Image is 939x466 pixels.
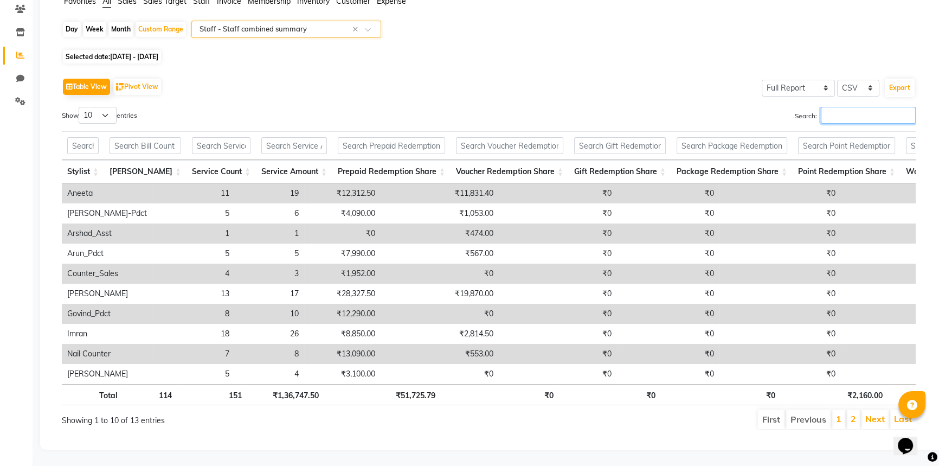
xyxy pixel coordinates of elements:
[62,107,137,124] label: Show entries
[152,224,235,244] td: 1
[499,284,617,304] td: ₹0
[152,183,235,203] td: 11
[152,284,235,304] td: 13
[894,413,912,424] a: Last
[62,160,104,183] th: Stylist: activate to sort column ascending
[499,304,617,324] td: ₹0
[381,224,499,244] td: ₹474.00
[381,284,499,304] td: ₹19,870.00
[617,364,719,384] td: ₹0
[885,79,915,97] button: Export
[110,137,181,154] input: Search Bill Count
[499,183,617,203] td: ₹0
[304,324,381,344] td: ₹8,850.00
[235,224,304,244] td: 1
[793,160,901,183] th: Point Redemption Share: activate to sort column ascending
[719,364,841,384] td: ₹0
[661,384,781,405] th: ₹0
[352,24,362,35] span: Clear all
[235,183,304,203] td: 19
[456,137,563,154] input: Search Voucher Redemption Share
[152,264,235,284] td: 4
[719,264,841,284] td: ₹0
[671,160,793,183] th: Package Redemption Share: activate to sort column ascending
[62,284,152,304] td: [PERSON_NAME]
[62,244,152,264] td: Arun_Pdct
[569,160,671,183] th: Gift Redemption Share: activate to sort column ascending
[893,423,928,455] iframe: chat widget
[719,244,841,264] td: ₹0
[304,224,381,244] td: ₹0
[381,324,499,344] td: ₹2,814.50
[499,344,617,364] td: ₹0
[63,22,81,37] div: Day
[795,107,916,124] label: Search:
[719,203,841,224] td: ₹0
[235,324,304,344] td: 26
[381,264,499,284] td: ₹0
[332,160,451,183] th: Prepaid Redemption Share: activate to sort column ascending
[304,183,381,203] td: ₹12,312.50
[235,203,304,224] td: 6
[113,79,161,95] button: Pivot View
[617,304,719,324] td: ₹0
[499,224,617,244] td: ₹0
[499,324,617,344] td: ₹0
[62,364,152,384] td: [PERSON_NAME]
[719,224,841,244] td: ₹0
[719,344,841,364] td: ₹0
[381,183,499,203] td: ₹11,831.40
[851,413,856,424] a: 2
[79,107,117,124] select: Showentries
[719,284,841,304] td: ₹0
[152,344,235,364] td: 7
[499,244,617,264] td: ₹0
[152,324,235,344] td: 18
[574,137,666,154] input: Search Gift Redemption Share
[62,384,123,405] th: Total
[617,284,719,304] td: ₹0
[617,183,719,203] td: ₹0
[83,22,106,37] div: Week
[677,137,787,154] input: Search Package Redemption Share
[381,244,499,264] td: ₹567.00
[256,160,332,183] th: Service Amount: activate to sort column ascending
[177,384,247,405] th: 151
[381,304,499,324] td: ₹0
[617,324,719,344] td: ₹0
[67,137,99,154] input: Search Stylist
[499,264,617,284] td: ₹0
[499,364,617,384] td: ₹0
[617,203,719,224] td: ₹0
[617,244,719,264] td: ₹0
[261,137,327,154] input: Search Service Amount
[821,107,916,124] input: Search:
[136,22,186,37] div: Custom Range
[304,244,381,264] td: ₹7,990.00
[235,264,304,284] td: 3
[116,83,124,91] img: pivot.png
[381,364,499,384] td: ₹0
[123,384,177,405] th: 114
[381,203,499,224] td: ₹1,053.00
[719,304,841,324] td: ₹0
[108,22,133,37] div: Month
[235,284,304,304] td: 17
[63,50,161,63] span: Selected date:
[62,408,408,426] div: Showing 1 to 10 of 13 entries
[104,160,186,183] th: Bill Count: activate to sort column ascending
[798,137,895,154] input: Search Point Redemption Share
[152,203,235,224] td: 5
[719,324,841,344] td: ₹0
[781,384,888,405] th: ₹2,160.00
[304,364,381,384] td: ₹3,100.00
[62,203,152,224] td: [PERSON_NAME]-Pdct
[152,244,235,264] td: 5
[192,137,250,154] input: Search Service Count
[62,183,152,203] td: Aneeta
[304,203,381,224] td: ₹4,090.00
[441,384,559,405] th: ₹0
[324,384,440,405] th: ₹51,725.79
[304,344,381,364] td: ₹13,090.00
[235,344,304,364] td: 8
